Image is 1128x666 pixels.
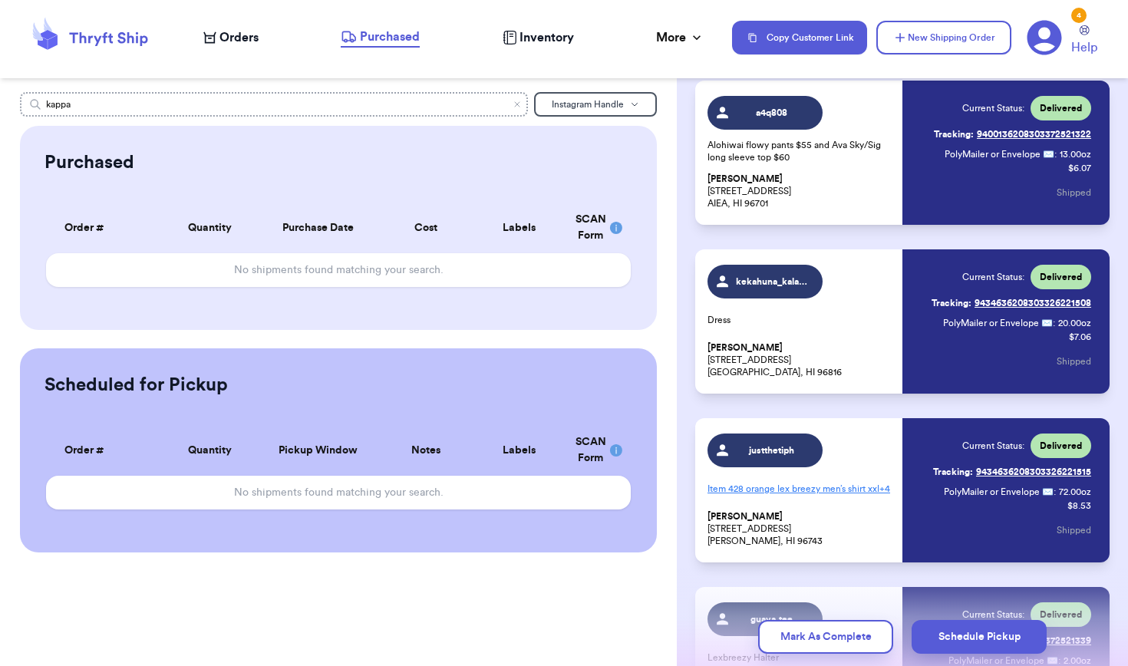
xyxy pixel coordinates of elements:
[534,92,657,117] button: Instagram Handle
[45,150,134,175] h2: Purchased
[933,460,1091,484] a: Tracking:9434636208303326221515
[1057,513,1091,547] button: Shipped
[513,100,522,109] button: Clear search
[932,291,1091,315] a: Tracking:9434636208303326221508
[1059,486,1091,498] span: 72.00 oz
[1027,20,1062,55] a: 4
[934,128,974,140] span: Tracking:
[1068,162,1091,174] p: $ 6.07
[707,511,783,523] span: [PERSON_NAME]
[962,440,1024,452] span: Current Status:
[736,444,809,457] span: justthetiph
[736,107,809,119] span: a4q808
[234,265,444,275] span: No shipments found matching your search.
[46,203,163,253] th: Order #
[707,173,783,185] span: [PERSON_NAME]
[379,203,473,253] th: Cost
[1071,25,1097,57] a: Help
[219,28,259,47] span: Orders
[46,425,163,476] th: Order #
[1054,486,1056,498] span: :
[707,173,893,209] p: [STREET_ADDRESS] AIEA, HI 96701
[519,28,574,47] span: Inventory
[576,212,612,244] div: SCAN Form
[45,373,228,397] h2: Scheduled for Pickup
[473,203,566,253] th: Labels
[707,342,783,354] span: [PERSON_NAME]
[379,425,473,476] th: Notes
[945,150,1054,159] span: PolyMailer or Envelope ✉️
[962,271,1024,283] span: Current Status:
[234,487,444,498] span: No shipments found matching your search.
[1071,38,1097,57] span: Help
[962,102,1024,114] span: Current Status:
[1054,148,1057,160] span: :
[1058,317,1091,329] span: 20.00 oz
[1040,440,1082,452] span: Delivered
[879,484,890,493] span: + 4
[707,476,893,501] p: Item 428 orange lex breezy men’s shirt xxl
[1057,176,1091,209] button: Shipped
[20,92,527,117] input: Search shipments...
[1067,499,1091,512] p: $ 8.53
[1060,148,1091,160] span: 13.00 oz
[163,203,257,253] th: Quantity
[256,425,379,476] th: Pickup Window
[576,434,612,467] div: SCAN Form
[552,100,624,109] span: Instagram Handle
[256,203,379,253] th: Purchase Date
[707,341,893,378] p: [STREET_ADDRESS] [GEOGRAPHIC_DATA], HI 96816
[341,28,420,48] a: Purchased
[1071,8,1087,23] div: 4
[707,510,893,547] p: [STREET_ADDRESS] [PERSON_NAME], HI 96743
[933,466,973,478] span: Tracking:
[736,275,809,288] span: kekahuna_kalawe
[707,139,893,163] p: Alohiwai flowy pants $55 and Ava Sky/Sig long sleeve top $60
[1057,345,1091,378] button: Shipped
[360,28,420,46] span: Purchased
[944,487,1054,496] span: PolyMailer or Envelope ✉️
[943,318,1053,328] span: PolyMailer or Envelope ✉️
[473,425,566,476] th: Labels
[163,425,257,476] th: Quantity
[503,28,574,47] a: Inventory
[1069,331,1091,343] p: $ 7.06
[758,620,893,654] button: Mark As Complete
[934,122,1091,147] a: Tracking:9400136208303372521322
[732,21,867,54] button: Copy Customer Link
[203,28,259,47] a: Orders
[876,21,1011,54] button: New Shipping Order
[707,314,893,326] p: Dress
[912,620,1047,654] button: Schedule Pickup
[932,297,971,309] span: Tracking:
[1053,317,1055,329] span: :
[1040,102,1082,114] span: Delivered
[656,28,704,47] div: More
[1040,271,1082,283] span: Delivered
